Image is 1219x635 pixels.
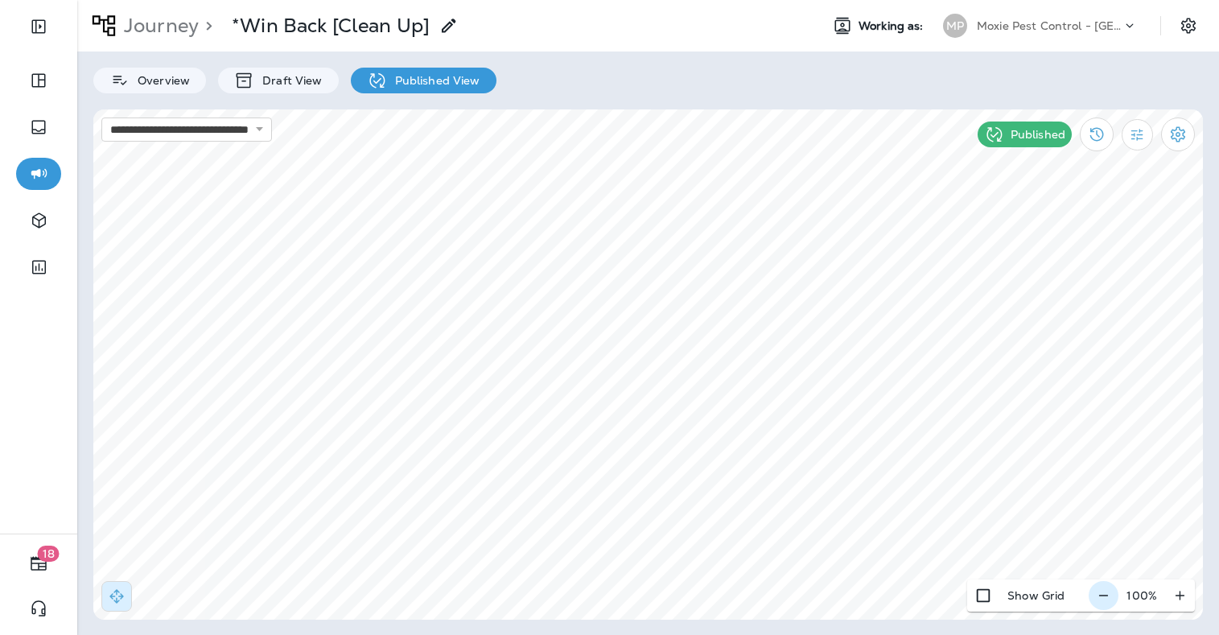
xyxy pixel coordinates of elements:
span: Working as: [859,19,927,33]
button: Expand Sidebar [16,10,61,43]
p: Published View [387,74,480,87]
p: Overview [130,74,190,87]
button: Filter Statistics [1122,119,1153,151]
button: 18 [16,547,61,579]
span: 18 [38,546,60,562]
p: Published [1011,128,1065,141]
div: MP [943,14,967,38]
p: Moxie Pest Control - [GEOGRAPHIC_DATA] [977,19,1122,32]
p: Show Grid [1007,589,1065,602]
p: 100 % [1126,589,1157,602]
p: *Win Back [Clean Up] [232,14,430,38]
p: Draft View [254,74,322,87]
button: View Changelog [1080,118,1114,151]
button: Settings [1174,11,1203,40]
button: Settings [1161,118,1195,151]
p: > [199,14,212,38]
p: Journey [117,14,199,38]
